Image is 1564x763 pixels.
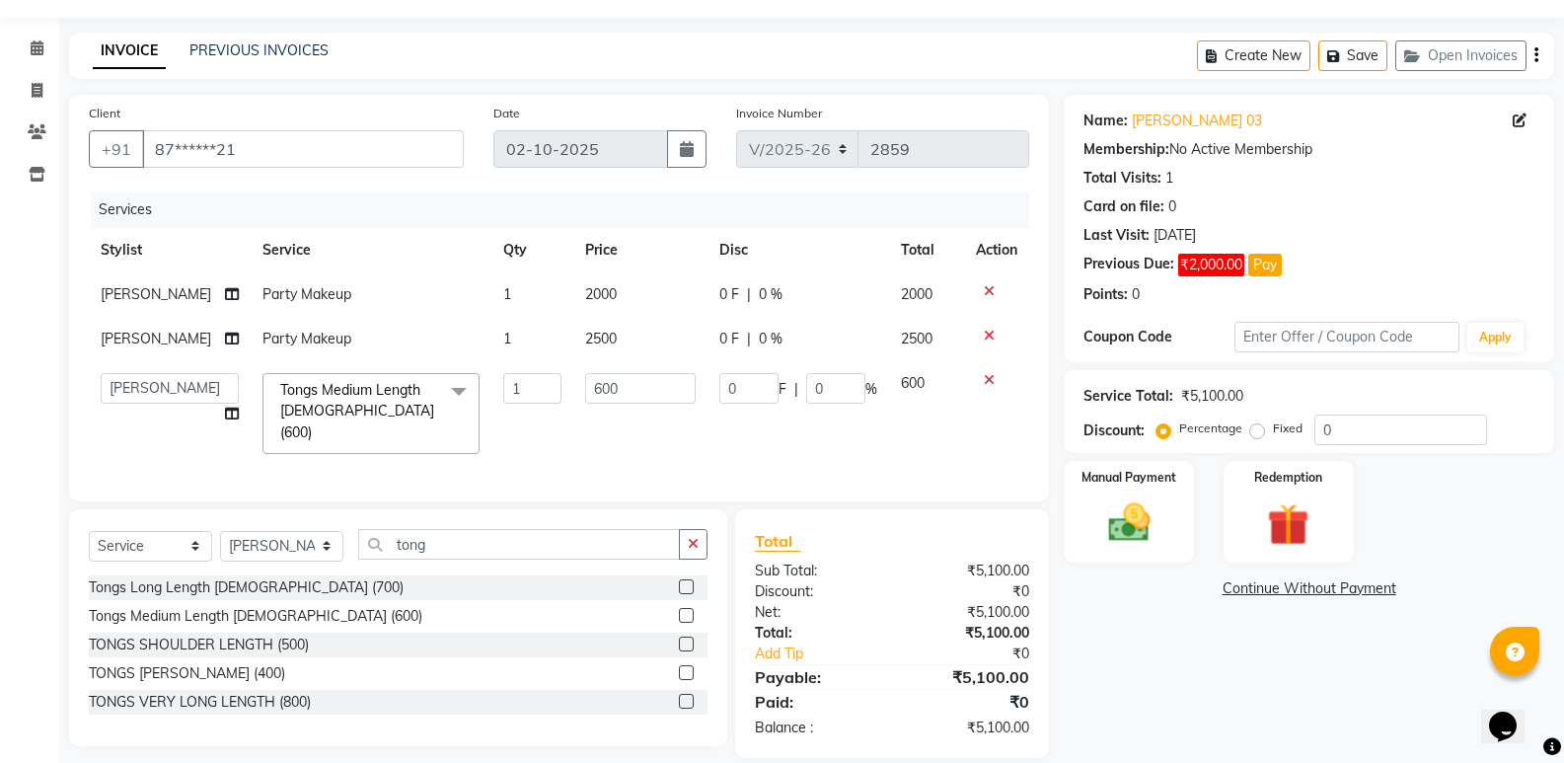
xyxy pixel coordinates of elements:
button: +91 [89,130,144,168]
div: Coupon Code [1083,327,1233,347]
div: Tongs Long Length [DEMOGRAPHIC_DATA] (700) [89,577,404,598]
span: 0 F [719,329,739,349]
div: Services [91,191,1044,228]
span: Party Makeup [262,330,351,347]
div: ₹0 [892,690,1044,714]
div: ₹5,100.00 [1181,386,1243,407]
input: Enter Offer / Coupon Code [1234,322,1459,352]
label: Fixed [1273,420,1303,437]
div: TONGS VERY LONG LENGTH (800) [89,692,311,713]
div: Total: [740,623,892,644]
a: INVOICE [93,34,166,69]
button: Create New [1197,40,1310,71]
a: PREVIOUS INVOICES [189,41,329,59]
input: Search by Name/Mobile/Email/Code [142,130,464,168]
span: Total [755,531,800,552]
a: x [312,423,321,441]
label: Date [493,105,520,122]
div: Membership: [1083,139,1169,160]
div: ₹5,100.00 [892,718,1044,738]
div: Name: [1083,111,1128,131]
span: 2000 [901,285,932,303]
label: Client [89,105,120,122]
div: ₹5,100.00 [892,561,1044,581]
span: 0 % [759,284,782,305]
div: Tongs Medium Length [DEMOGRAPHIC_DATA] (600) [89,606,422,627]
th: Stylist [89,228,251,272]
div: No Active Membership [1083,139,1534,160]
div: TONGS [PERSON_NAME] (400) [89,663,285,684]
div: Discount: [1083,420,1145,441]
div: Sub Total: [740,561,892,581]
div: Paid: [740,690,892,714]
span: Tongs Medium Length [DEMOGRAPHIC_DATA] (600) [280,381,434,441]
span: 1 [503,330,511,347]
div: Previous Due: [1083,254,1174,276]
div: Discount: [740,581,892,602]
span: 2500 [901,330,932,347]
div: ₹5,100.00 [892,602,1044,623]
div: ₹0 [918,644,1044,664]
span: | [794,379,798,400]
th: Service [251,228,491,272]
th: Qty [491,228,573,272]
div: Service Total: [1083,386,1173,407]
th: Total [889,228,965,272]
button: Save [1318,40,1387,71]
span: 600 [901,374,925,392]
th: Disc [708,228,889,272]
a: Continue Without Payment [1068,578,1550,599]
a: Add Tip [740,644,918,664]
div: [DATE] [1154,225,1196,246]
label: Manual Payment [1081,469,1176,487]
span: | [747,284,751,305]
div: ₹5,100.00 [892,623,1044,644]
span: 0 % [759,329,782,349]
div: Card on file: [1083,196,1164,217]
span: F [779,379,786,400]
label: Redemption [1254,469,1322,487]
div: Total Visits: [1083,168,1161,189]
div: Last Visit: [1083,225,1150,246]
iframe: chat widget [1481,684,1544,743]
th: Action [964,228,1029,272]
span: Party Makeup [262,285,351,303]
div: 1 [1165,168,1173,189]
button: Open Invoices [1395,40,1527,71]
span: | [747,329,751,349]
span: 0 F [719,284,739,305]
span: 2500 [585,330,617,347]
label: Invoice Number [736,105,822,122]
div: TONGS SHOULDER LENGTH (500) [89,635,309,655]
img: _cash.svg [1095,498,1163,547]
span: [PERSON_NAME] [101,285,211,303]
input: Search or Scan [358,529,680,560]
div: Points: [1083,284,1128,305]
div: Payable: [740,665,892,689]
span: 1 [503,285,511,303]
div: 0 [1132,284,1140,305]
div: Net: [740,602,892,623]
a: [PERSON_NAME] 03 [1132,111,1262,131]
span: ₹2,000.00 [1178,254,1244,276]
th: Price [573,228,708,272]
div: ₹0 [892,581,1044,602]
button: Pay [1248,254,1282,276]
span: 2000 [585,285,617,303]
div: Balance : [740,718,892,738]
span: [PERSON_NAME] [101,330,211,347]
button: Apply [1467,323,1524,352]
label: Percentage [1179,420,1242,437]
img: _gift.svg [1254,498,1322,551]
div: 0 [1168,196,1176,217]
span: % [865,379,877,400]
div: ₹5,100.00 [892,665,1044,689]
